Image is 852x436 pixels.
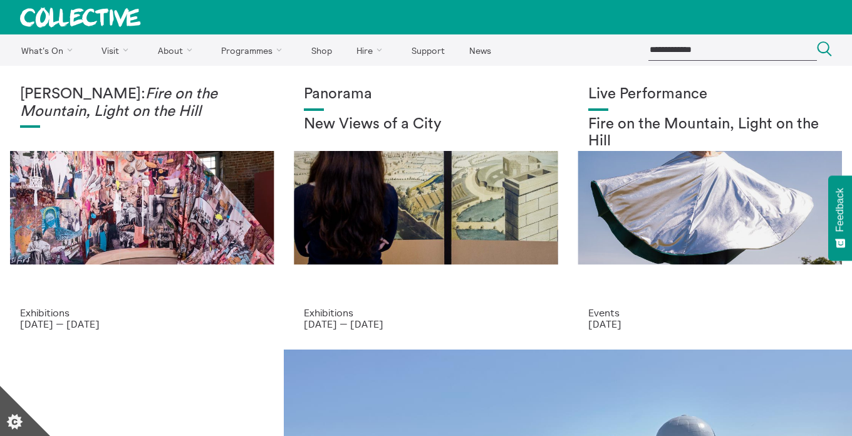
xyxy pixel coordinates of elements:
[20,86,264,120] h1: [PERSON_NAME]:
[400,34,455,66] a: Support
[458,34,502,66] a: News
[588,318,832,330] p: [DATE]
[304,307,548,318] p: Exhibitions
[304,86,548,103] h1: Panorama
[346,34,398,66] a: Hire
[834,188,846,232] span: Feedback
[304,116,548,133] h2: New Views of a City
[91,34,145,66] a: Visit
[284,66,568,350] a: Collective Panorama June 2025 small file 8 Panorama New Views of a City Exhibitions [DATE] — [DATE]
[20,307,264,318] p: Exhibitions
[20,86,217,119] em: Fire on the Mountain, Light on the Hill
[20,318,264,330] p: [DATE] — [DATE]
[300,34,343,66] a: Shop
[568,66,852,350] a: Photo: Eoin Carey Live Performance Fire on the Mountain, Light on the Hill Events [DATE]
[304,318,548,330] p: [DATE] — [DATE]
[588,307,832,318] p: Events
[147,34,208,66] a: About
[588,86,832,103] h1: Live Performance
[828,175,852,261] button: Feedback - Show survey
[10,34,88,66] a: What's On
[588,116,832,150] h2: Fire on the Mountain, Light on the Hill
[210,34,298,66] a: Programmes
